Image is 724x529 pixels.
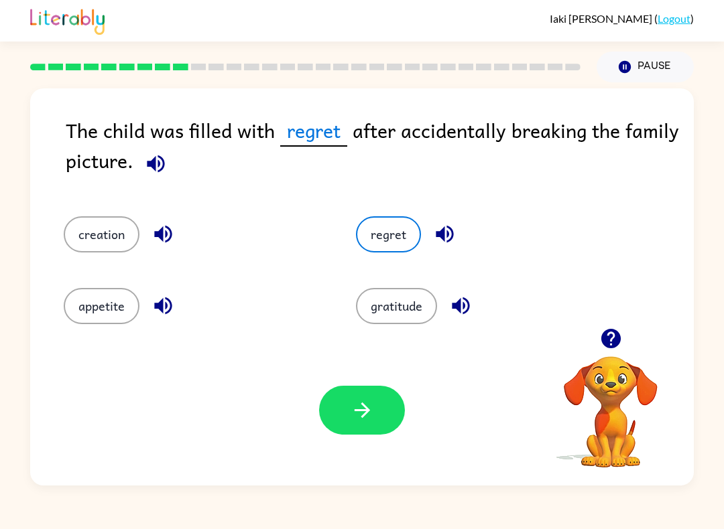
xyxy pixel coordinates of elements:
button: appetite [64,288,139,324]
button: Pause [597,52,694,82]
video: Your browser must support playing .mp4 files to use Literably. Please try using another browser. [544,335,678,469]
div: ( ) [550,12,694,25]
button: regret [356,216,421,252]
span: regret [280,115,347,147]
div: The child was filled with after accidentally breaking the family picture. [66,115,694,190]
img: Literably [30,5,105,35]
button: gratitude [356,288,437,324]
button: creation [64,216,139,252]
a: Logout [658,12,690,25]
span: Iaki [PERSON_NAME] [550,12,654,25]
